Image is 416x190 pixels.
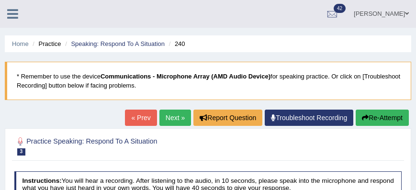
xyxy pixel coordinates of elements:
[125,110,157,126] a: « Prev
[101,73,270,80] b: Communications - Microphone Array (AMD Audio Device)
[265,110,353,126] a: Troubleshoot Recording
[5,62,411,100] blockquote: * Remember to use the device for speaking practice. Or click on [Troubleshoot Recording] button b...
[12,40,29,47] a: Home
[159,110,191,126] a: Next »
[30,39,61,48] li: Practice
[334,4,346,13] span: 42
[71,40,165,47] a: Speaking: Respond To A Situation
[167,39,185,48] li: 240
[14,135,255,156] h2: Practice Speaking: Respond To A Situation
[193,110,262,126] button: Report Question
[356,110,409,126] button: Re-Attempt
[22,177,61,184] b: Instructions:
[17,148,26,156] span: 3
